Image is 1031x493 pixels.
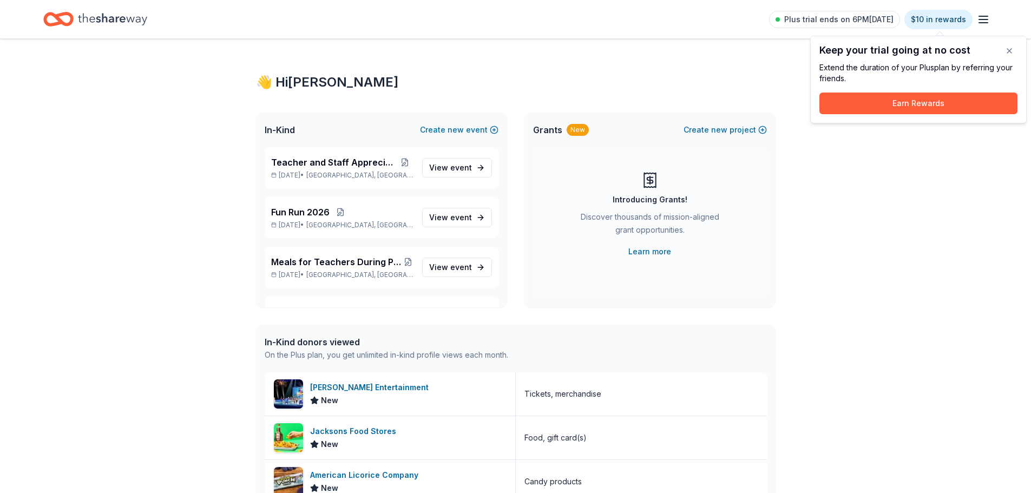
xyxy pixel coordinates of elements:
[306,271,413,279] span: [GEOGRAPHIC_DATA], [GEOGRAPHIC_DATA]
[819,62,1017,84] div: Extend the duration of your Plus plan by referring your friends.
[429,161,472,174] span: View
[567,124,589,136] div: New
[769,11,900,28] a: Plus trial ends on 6PM[DATE]
[271,156,397,169] span: Teacher and Staff Appreciation Week
[274,423,303,452] img: Image for Jacksons Food Stores
[271,305,386,318] span: Southgate PTA Fall Festival
[429,211,472,224] span: View
[904,10,973,29] a: $10 in rewards
[533,123,562,136] span: Grants
[256,74,776,91] div: 👋 Hi [PERSON_NAME]
[819,93,1017,114] button: Earn Rewards
[265,336,508,349] div: In-Kind donors viewed
[819,45,1017,56] div: Keep your trial going at no cost
[524,431,587,444] div: Food, gift card(s)
[420,123,498,136] button: Createnewevent
[43,6,147,32] a: Home
[524,387,601,400] div: Tickets, merchandise
[306,171,413,180] span: [GEOGRAPHIC_DATA], [GEOGRAPHIC_DATA]
[306,221,413,229] span: [GEOGRAPHIC_DATA], [GEOGRAPHIC_DATA]
[422,258,492,277] a: View event
[271,206,330,219] span: Fun Run 2026
[265,123,295,136] span: In-Kind
[274,379,303,409] img: Image for Feld Entertainment
[628,245,671,258] a: Learn more
[422,208,492,227] a: View event
[613,193,687,206] div: Introducing Grants!
[450,213,472,222] span: event
[265,349,508,361] div: On the Plus plan, you get unlimited in-kind profile views each month.
[321,438,338,451] span: New
[784,13,894,26] span: Plus trial ends on 6PM[DATE]
[450,163,472,172] span: event
[321,394,338,407] span: New
[448,123,464,136] span: new
[422,158,492,178] a: View event
[450,262,472,272] span: event
[271,271,413,279] p: [DATE] •
[271,255,403,268] span: Meals for Teachers During Parent/Teacher Conference Week
[271,221,413,229] p: [DATE] •
[310,381,433,394] div: [PERSON_NAME] Entertainment
[310,469,423,482] div: American Licorice Company
[576,211,724,241] div: Discover thousands of mission-aligned grant opportunities.
[684,123,767,136] button: Createnewproject
[711,123,727,136] span: new
[271,171,413,180] p: [DATE] •
[524,475,582,488] div: Candy products
[310,425,400,438] div: Jacksons Food Stores
[429,261,472,274] span: View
